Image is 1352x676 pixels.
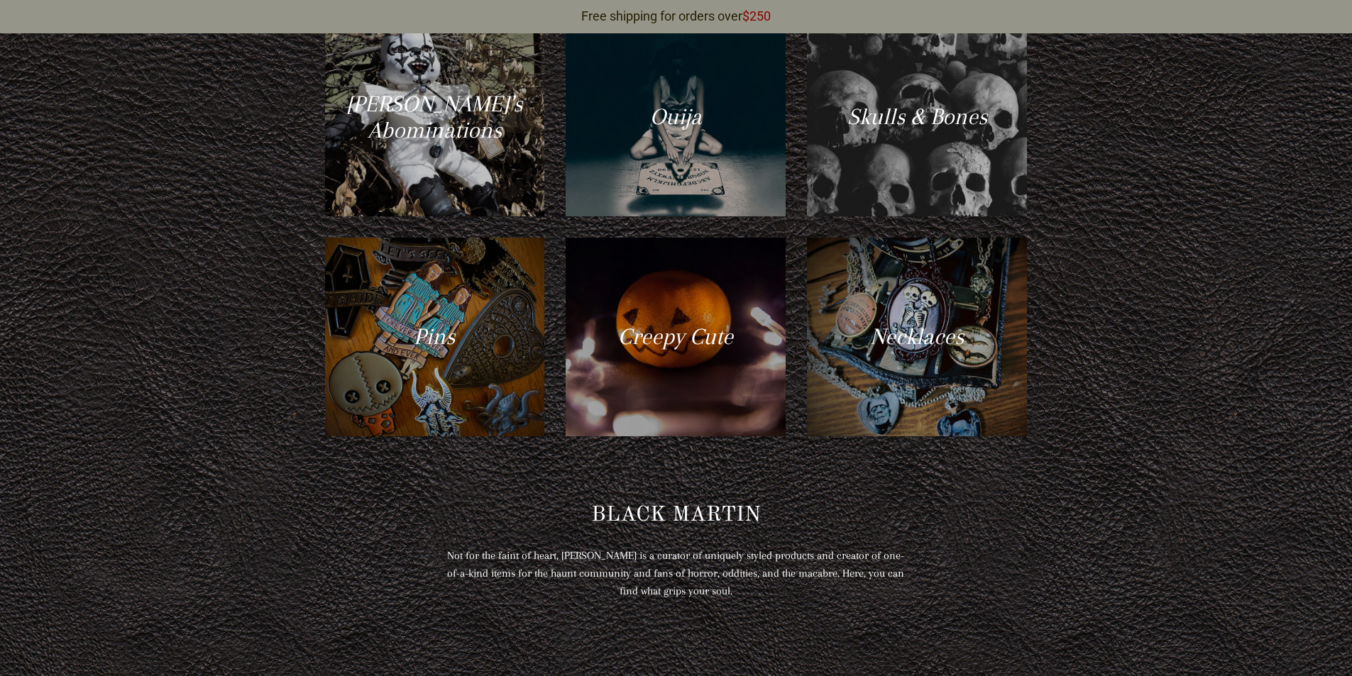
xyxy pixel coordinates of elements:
[445,547,906,600] p: Not for the faint of heart, [PERSON_NAME] is a curator of uniquely styled products and creator of...
[566,238,786,436] a: Creepy Cute
[807,18,1027,216] a: Skulls & Bones
[749,9,771,23] span: 250
[807,238,1027,436] a: Necklaces
[445,500,906,530] h2: BLACK MARTIN
[742,9,749,23] span: $
[566,18,786,216] a: Ouija
[325,18,545,216] a: [PERSON_NAME]’s Abominations
[325,238,545,436] a: Pins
